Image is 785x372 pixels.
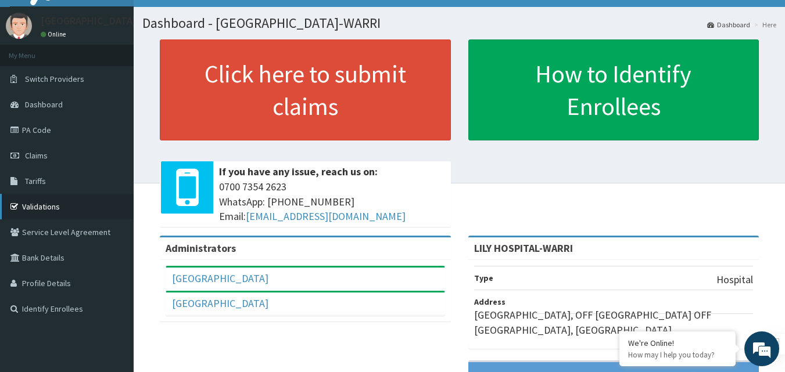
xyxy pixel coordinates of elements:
a: [EMAIL_ADDRESS][DOMAIN_NAME] [246,210,406,223]
strong: LILY HOSPITAL-WARRI [474,241,573,255]
a: [GEOGRAPHIC_DATA] [172,297,268,310]
b: Type [474,273,493,283]
a: Click here to submit claims [160,39,451,140]
a: How to Identify Enrollees [468,39,759,140]
img: User Image [6,13,32,39]
div: We're Online! [628,338,727,348]
span: Dashboard [25,99,63,110]
span: Switch Providers [25,74,84,84]
p: Hospital [716,272,753,287]
a: Online [41,30,69,38]
b: If you have any issue, reach us on: [219,165,378,178]
p: [GEOGRAPHIC_DATA], OFF [GEOGRAPHIC_DATA] OFF [GEOGRAPHIC_DATA], [GEOGRAPHIC_DATA] [474,308,754,337]
a: Dashboard [707,20,750,30]
span: Claims [25,150,48,161]
p: [GEOGRAPHIC_DATA] [41,16,137,26]
p: How may I help you today? [628,350,727,360]
li: Here [751,20,776,30]
h1: Dashboard - [GEOGRAPHIC_DATA]-WARRI [142,16,776,31]
b: Administrators [166,241,236,255]
span: Tariffs [25,176,46,186]
span: 0700 7354 2623 WhatsApp: [PHONE_NUMBER] Email: [219,179,445,224]
a: [GEOGRAPHIC_DATA] [172,272,268,285]
b: Address [474,297,506,307]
